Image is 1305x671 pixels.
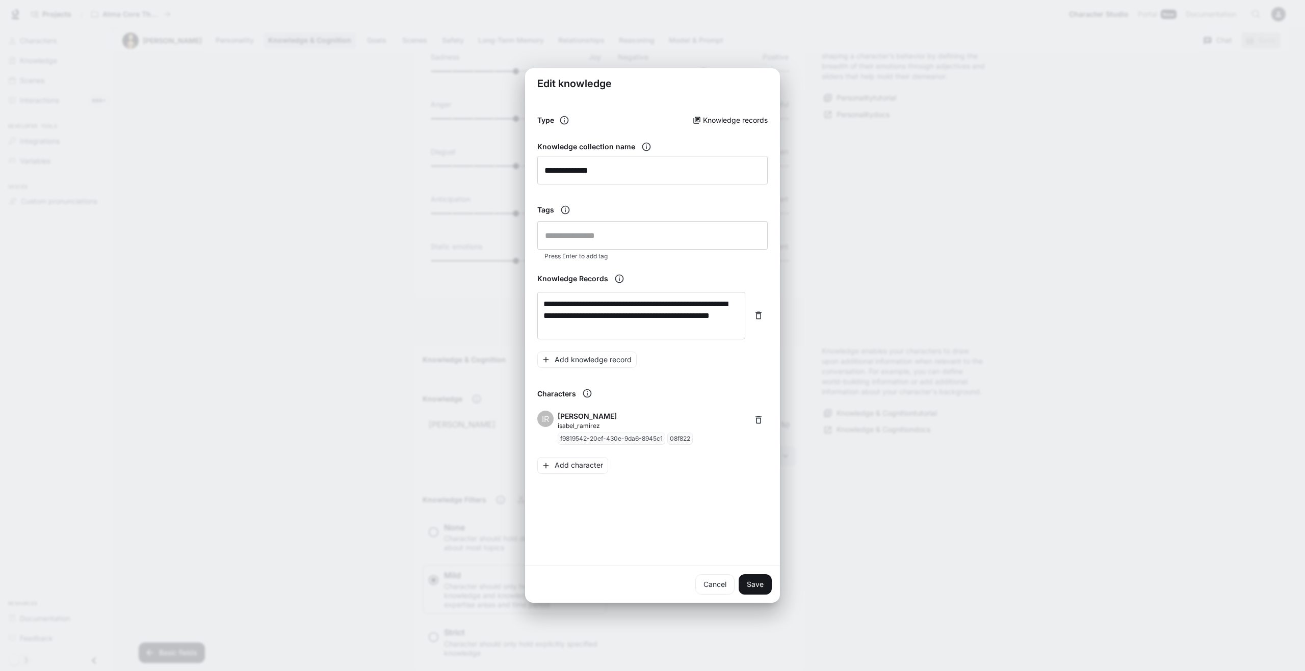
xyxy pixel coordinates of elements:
p: [PERSON_NAME] [558,411,695,421]
h6: Tags [537,205,554,215]
span: 08f822 [667,433,695,445]
p: 08f822 [670,435,690,443]
h6: Knowledge collection name [537,142,635,152]
span: Delete [749,411,768,445]
span: f9819542-20ef-430e-9da6-8945c1 [558,433,667,445]
h6: Knowledge Records [537,274,608,284]
p: Knowledge records [703,115,768,125]
p: isabel_ramirez [558,421,695,431]
p: Characters [537,388,576,399]
p: Press Enter to add tag [544,251,761,261]
p: f9819542-20ef-430e-9da6-8945c1 [560,435,663,443]
h6: Type [537,115,554,125]
h2: Edit knowledge [525,68,780,99]
button: Add character [537,457,608,474]
div: IR [537,411,554,427]
button: Save [739,574,772,595]
button: Add knowledge record [537,352,637,368]
a: Cancel [695,574,735,595]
